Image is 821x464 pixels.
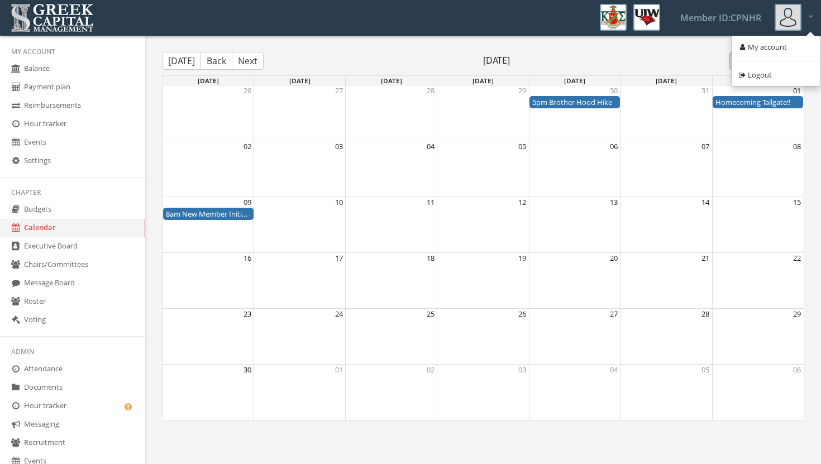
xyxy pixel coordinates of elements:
span: [DATE] [289,76,311,85]
button: 08 [793,141,801,152]
button: Back [201,52,232,70]
button: 13 [610,197,618,208]
button: 07 [701,141,709,152]
button: 28 [427,85,435,96]
button: Month [729,52,770,70]
button: 27 [610,309,618,319]
button: 21 [701,253,709,264]
button: 18 [427,253,435,264]
a: Member ID: CPNHR [667,1,775,35]
div: Brother Hood Hike [532,97,617,108]
button: 19 [518,253,526,264]
button: 11 [427,197,435,208]
button: 03 [518,365,526,375]
button: 22 [793,253,801,264]
button: 02 [244,141,251,152]
button: 24 [335,309,343,319]
button: 23 [244,309,251,319]
span: [DATE] [472,76,494,85]
span: [DATE] [564,76,585,85]
button: 09 [244,197,251,208]
button: 15 [793,197,801,208]
button: 26 [518,309,526,319]
button: 30 [610,85,618,96]
button: 14 [701,197,709,208]
div: Month View [162,75,804,421]
button: 12 [518,197,526,208]
button: 06 [610,141,618,152]
span: [DATE] [381,76,402,85]
button: 29 [793,309,801,319]
button: 02 [427,365,435,375]
button: 05 [518,141,526,152]
button: 01 [335,365,343,375]
div: New Member Initiation Day [166,209,251,219]
button: 16 [244,253,251,264]
button: [DATE] [162,52,201,70]
div: Homecoming Tailgate!! [715,97,800,108]
a: Logout [736,66,816,84]
button: Next [232,52,264,70]
button: 06 [793,365,801,375]
button: 01 [793,85,801,96]
button: 28 [701,309,709,319]
button: 30 [244,365,251,375]
span: [DATE] [264,54,729,67]
button: 10 [335,197,343,208]
a: My account [736,39,816,56]
button: 26 [244,85,251,96]
button: 05 [701,365,709,375]
button: 17 [335,253,343,264]
button: 04 [610,365,618,375]
button: 31 [701,85,709,96]
button: 04 [427,141,435,152]
button: 03 [335,141,343,152]
button: 20 [610,253,618,264]
button: 29 [518,85,526,96]
button: 27 [335,85,343,96]
span: [DATE] [656,76,677,85]
button: 25 [427,309,435,319]
span: [DATE] [198,76,219,85]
